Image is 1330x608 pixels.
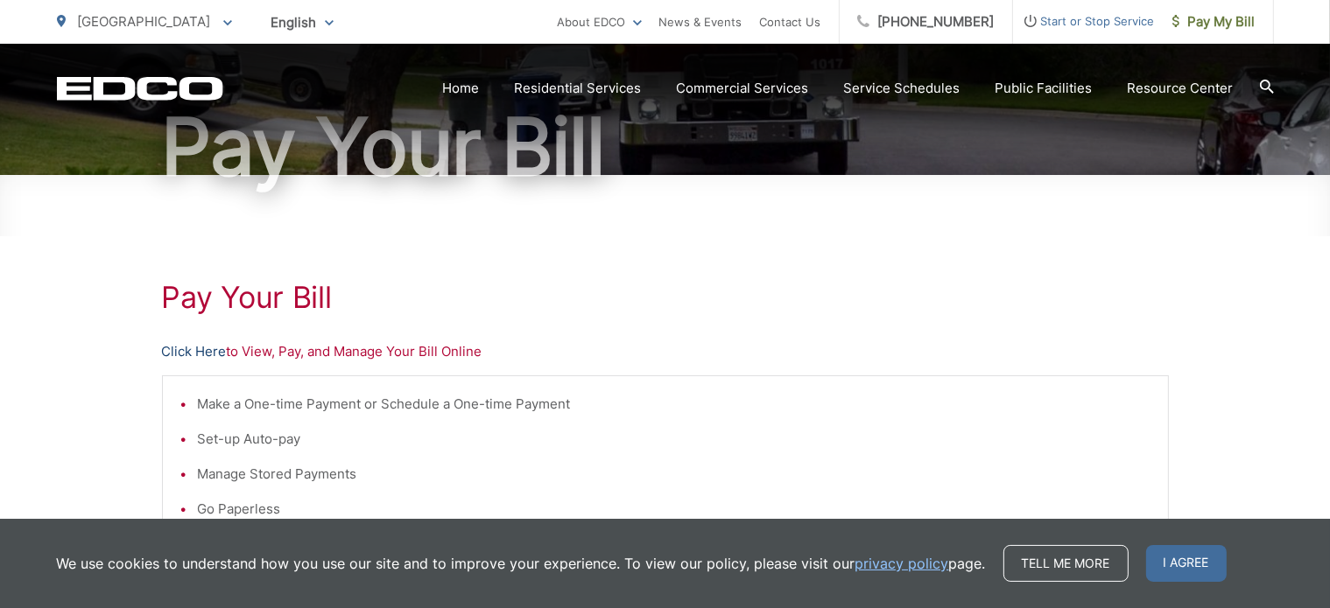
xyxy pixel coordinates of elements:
[1146,545,1227,582] span: I agree
[78,13,211,30] span: [GEOGRAPHIC_DATA]
[996,78,1093,99] a: Public Facilities
[198,464,1151,485] li: Manage Stored Payments
[162,341,1169,362] p: to View, Pay, and Manage Your Bill Online
[443,78,480,99] a: Home
[162,341,227,362] a: Click Here
[1128,78,1234,99] a: Resource Center
[855,553,949,574] a: privacy policy
[677,78,809,99] a: Commercial Services
[659,11,742,32] a: News & Events
[57,103,1274,191] h1: Pay Your Bill
[198,429,1151,450] li: Set-up Auto-pay
[162,280,1169,315] h1: Pay Your Bill
[1172,11,1256,32] span: Pay My Bill
[198,394,1151,415] li: Make a One-time Payment or Schedule a One-time Payment
[558,11,642,32] a: About EDCO
[198,499,1151,520] li: Go Paperless
[760,11,821,32] a: Contact Us
[515,78,642,99] a: Residential Services
[1003,545,1129,582] a: Tell me more
[844,78,961,99] a: Service Schedules
[57,76,223,101] a: EDCD logo. Return to the homepage.
[57,553,986,574] p: We use cookies to understand how you use our site and to improve your experience. To view our pol...
[258,7,347,38] span: English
